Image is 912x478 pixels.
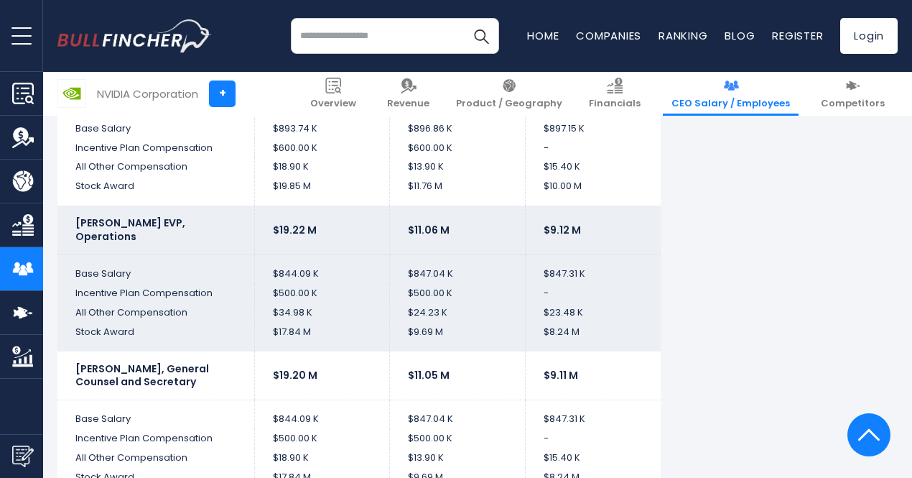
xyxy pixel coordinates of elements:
[273,368,317,382] b: $19.20 M
[772,28,823,43] a: Register
[525,157,661,177] td: $15.40 K
[75,216,185,244] b: [PERSON_NAME] EVP, Operations
[544,223,581,237] b: $9.12 M
[663,72,799,116] a: CEO Salary / Employees
[57,284,254,303] td: Incentive Plan Compensation
[57,19,212,52] img: bullfincher logo
[254,429,390,449] td: $500.00 K
[390,109,526,138] td: $896.86 K
[525,177,661,206] td: $10.00 M
[302,72,365,116] a: Overview
[525,429,661,449] td: -
[58,80,85,107] img: NVDA logo
[254,323,390,351] td: $17.84 M
[97,86,198,102] div: NVIDIA Corporation
[57,323,254,351] td: Stock Award
[525,400,661,429] td: $847.31 K
[525,139,661,158] td: -
[463,18,499,54] button: Search
[390,400,526,429] td: $847.04 K
[447,72,571,116] a: Product / Geography
[408,368,450,382] b: $11.05 M
[57,255,254,284] td: Base Salary
[254,284,390,303] td: $500.00 K
[544,368,578,382] b: $9.11 M
[209,81,236,107] a: +
[57,139,254,158] td: Incentive Plan Compensation
[390,323,526,351] td: $9.69 M
[390,449,526,468] td: $13.90 K
[390,303,526,323] td: $24.23 K
[525,449,661,468] td: $15.40 K
[408,223,450,237] b: $11.06 M
[57,449,254,468] td: All Other Compensation
[390,284,526,303] td: $500.00 K
[525,323,661,351] td: $8.24 M
[589,98,641,110] span: Financials
[57,19,212,52] a: Go to homepage
[254,109,390,138] td: $893.74 K
[57,303,254,323] td: All Other Compensation
[57,109,254,138] td: Base Salary
[671,98,790,110] span: CEO Salary / Employees
[390,177,526,206] td: $11.76 M
[525,255,661,284] td: $847.31 K
[390,139,526,158] td: $600.00 K
[254,449,390,468] td: $18.90 K
[821,98,885,110] span: Competitors
[310,98,356,110] span: Overview
[387,98,429,110] span: Revenue
[254,400,390,429] td: $844.09 K
[525,109,661,138] td: $897.15 K
[725,28,755,43] a: Blog
[254,303,390,323] td: $34.98 K
[390,157,526,177] td: $13.90 K
[390,429,526,449] td: $500.00 K
[580,72,649,116] a: Financials
[527,28,559,43] a: Home
[57,157,254,177] td: All Other Compensation
[576,28,641,43] a: Companies
[525,284,661,303] td: -
[254,157,390,177] td: $18.90 K
[57,177,254,206] td: Stock Award
[273,223,317,237] b: $19.22 M
[456,98,562,110] span: Product / Geography
[75,362,209,390] b: [PERSON_NAME], General Counsel and Secretary
[390,255,526,284] td: $847.04 K
[840,18,898,54] a: Login
[525,303,661,323] td: $23.48 K
[57,429,254,449] td: Incentive Plan Compensation
[378,72,438,116] a: Revenue
[659,28,707,43] a: Ranking
[812,72,893,116] a: Competitors
[254,255,390,284] td: $844.09 K
[254,139,390,158] td: $600.00 K
[254,177,390,206] td: $19.85 M
[57,400,254,429] td: Base Salary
